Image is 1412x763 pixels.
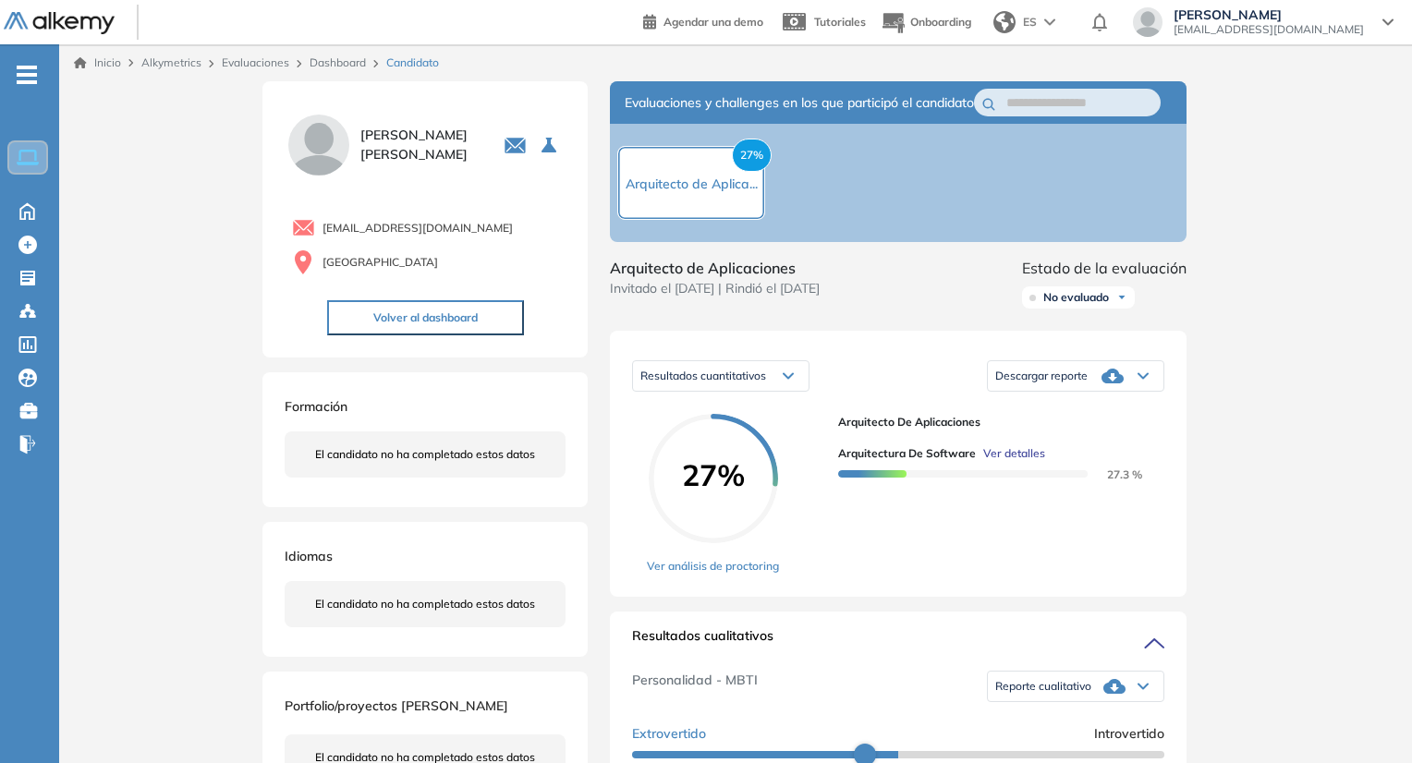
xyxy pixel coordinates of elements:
span: Resultados cualitativos [632,626,773,656]
span: Personalidad - MBTI [632,671,758,702]
span: Arquitectura de Software [838,445,976,462]
button: Ver detalles [976,445,1045,462]
span: Tutoriales [814,15,866,29]
img: Logo [4,12,115,35]
span: Invitado el [DATE] | Rindió el [DATE] [610,279,820,298]
a: Evaluaciones [222,55,289,69]
span: 27% [732,139,772,172]
span: El candidato no ha completado estos datos [315,446,535,463]
span: Alkymetrics [141,55,201,69]
button: Volver al dashboard [327,300,524,335]
span: No evaluado [1043,290,1109,305]
a: Ver análisis de proctoring [647,558,779,575]
span: Idiomas [285,548,333,564]
span: 27.3 % [1085,467,1142,481]
img: Ícono de flecha [1116,292,1127,303]
span: Resultados cuantitativos [640,369,766,382]
span: [PERSON_NAME] [1174,7,1364,22]
span: Portfolio/proyectos [PERSON_NAME] [285,697,508,714]
span: Estado de la evaluación [1022,257,1187,279]
img: world [993,11,1016,33]
span: Formación [285,398,347,415]
span: [GEOGRAPHIC_DATA] [323,254,438,271]
a: Dashboard [310,55,366,69]
button: Onboarding [881,3,971,42]
span: [EMAIL_ADDRESS][DOMAIN_NAME] [1174,22,1364,37]
img: PROFILE_MENU_LOGO_USER [285,111,353,179]
span: Arquitecto de Aplica... [626,176,758,192]
span: Introvertido [1094,724,1164,744]
span: ES [1023,14,1037,30]
span: Descargar reporte [995,369,1088,383]
span: [PERSON_NAME] [PERSON_NAME] [360,126,481,164]
span: Evaluaciones y challenges en los que participó el candidato [625,93,974,113]
span: Arquitecto de Aplicaciones [838,414,1150,430]
span: Reporte cualitativo [995,679,1091,694]
i: - [17,73,37,77]
span: Candidato [386,54,439,71]
a: Inicio [74,54,121,71]
span: Extrovertido [632,724,706,744]
img: arrow [1044,18,1055,26]
span: Onboarding [910,15,971,29]
span: El candidato no ha completado estos datos [315,596,535,612]
span: Agendar una demo [663,15,763,29]
span: Ver detalles [983,445,1045,462]
a: Agendar una demo [643,9,763,31]
span: 27% [649,460,778,490]
span: Arquitecto de Aplicaciones [610,257,820,279]
span: [EMAIL_ADDRESS][DOMAIN_NAME] [323,220,513,236]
